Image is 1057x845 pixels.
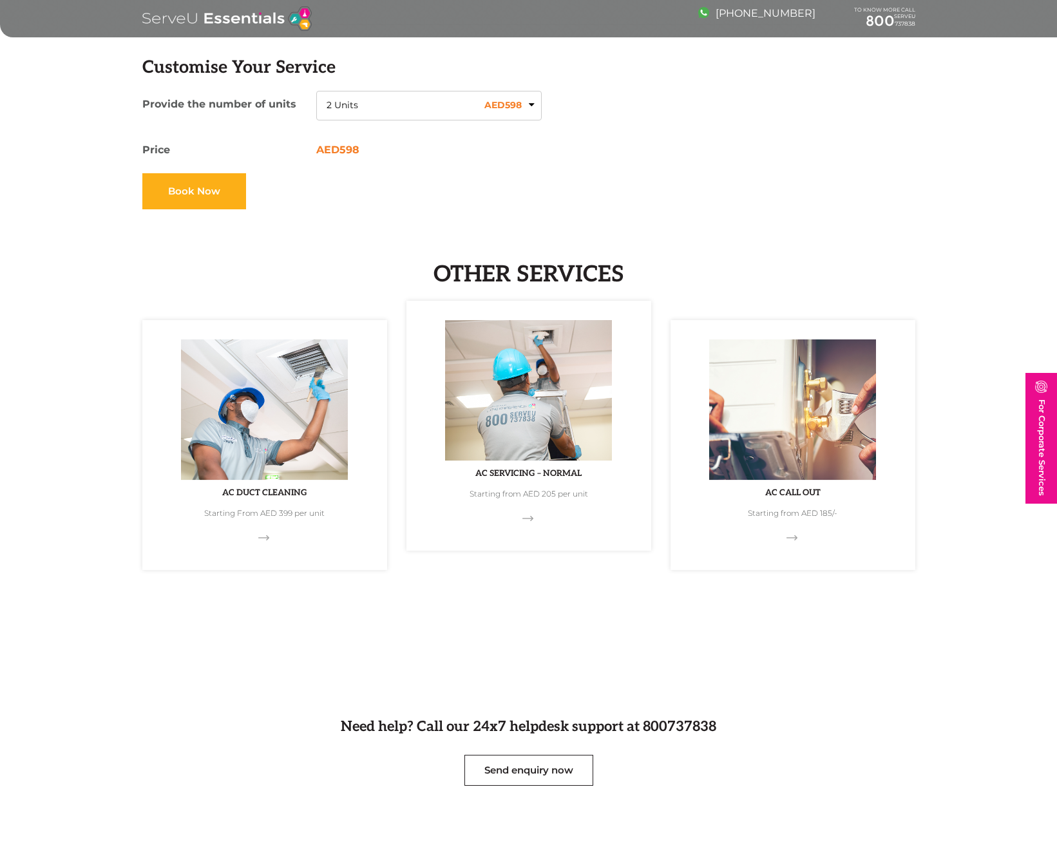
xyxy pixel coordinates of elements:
[316,91,542,120] button: 2 Units AED598
[162,508,368,519] p: Starting From AED 399 per unit
[1025,373,1057,504] a: For Corporate Services
[671,320,915,570] a: iconAC Call outStarting from AED 185/-
[316,143,542,157] span: AED
[484,99,522,112] span: AED
[339,144,359,156] small: 598
[866,12,895,30] span: 800
[426,489,632,500] p: Starting from AED 205 per unit
[142,718,915,735] h4: Need help? Call our 24x7 helpdesk support at 800737838
[181,339,348,488] img: icon
[142,97,542,127] p: Provide the number of units
[142,143,542,157] p: Price
[406,301,651,551] a: iconAC Servicing – normalStarting from AED 205 per unit
[426,468,632,479] h4: AC Servicing – normal
[690,508,896,519] p: Starting from AED 185/-
[709,339,876,488] img: icon
[854,13,915,30] a: 800737838
[142,261,915,288] h2: Other Services
[142,6,312,31] img: logo
[162,488,368,498] h4: AC Duct Cleaning
[464,755,593,786] a: Send enquiry now
[1035,381,1047,393] img: image
[142,173,246,209] a: Book Now
[327,99,358,112] span: 2 Units
[142,320,387,570] a: iconAC Duct CleaningStarting From AED 399 per unit
[698,7,815,19] a: [PHONE_NUMBER]
[445,320,612,468] img: icon
[854,7,915,30] div: TO KNOW MORE CALL SERVEU
[505,99,522,111] small: 598
[690,488,896,498] h4: AC Call out
[698,7,709,18] img: image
